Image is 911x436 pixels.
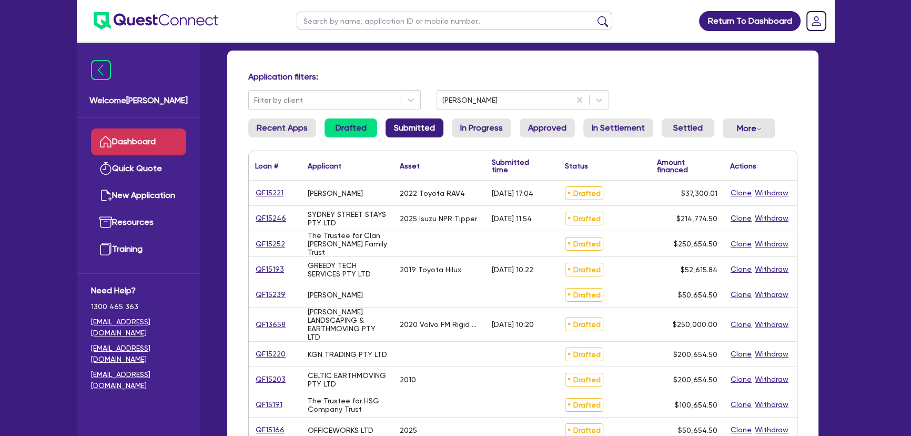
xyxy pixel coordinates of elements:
button: Withdraw [754,263,789,275]
div: GREEDY TECH SERVICES PTY LTD [308,261,387,278]
div: [DATE] 10:22 [492,265,533,274]
a: Quick Quote [91,155,186,182]
div: Loan # [255,162,278,170]
img: quest-connect-logo-blue [94,12,218,29]
span: $200,654.50 [673,375,717,384]
div: 2025 [400,426,417,434]
a: QF15166 [255,424,285,436]
a: Resources [91,209,186,236]
div: The Trustee for Clan [PERSON_NAME] Family Trust [308,231,387,256]
img: training [99,243,112,255]
span: Drafted [565,288,603,302]
h4: Application filters: [248,72,797,82]
span: $250,654.50 [674,240,717,248]
span: 1300 465 363 [91,301,186,312]
div: OFFICEWORKS LTD [308,426,373,434]
a: QF15191 [255,399,283,411]
button: Clone [730,212,752,224]
div: [DATE] 17:04 [492,189,533,197]
span: $50,654.50 [678,291,717,299]
div: [PERSON_NAME] LANDSCAPING & EARTHMOVING PTY LTD [308,308,387,341]
button: Clone [730,373,752,385]
span: $37,300.01 [681,189,717,197]
div: Amount financed [657,158,717,173]
span: Welcome [PERSON_NAME] [89,94,188,107]
a: Drafted [325,118,377,137]
div: Asset [400,162,420,170]
button: Clone [730,348,752,360]
a: Dropdown toggle [803,7,830,35]
img: icon-menu-close [91,60,111,80]
button: Withdraw [754,212,789,224]
span: $100,654.50 [675,401,717,409]
div: Applicant [308,162,341,170]
a: New Application [91,182,186,209]
a: In Progress [452,118,511,137]
a: Dashboard [91,128,186,155]
a: QF15193 [255,263,285,275]
a: [EMAIL_ADDRESS][DOMAIN_NAME] [91,369,186,391]
span: Drafted [565,398,603,412]
a: In Settlement [583,118,653,137]
a: QF15203 [255,373,286,385]
a: QF15239 [255,289,286,301]
img: resources [99,216,112,229]
span: $200,654.50 [673,350,717,359]
span: Drafted [565,263,603,276]
span: $50,654.50 [678,426,717,434]
span: Drafted [565,348,603,361]
button: Withdraw [754,238,789,250]
div: CELTIC EARTHMOVING PTY LTD [308,371,387,388]
a: Submitted [386,118,443,137]
button: Dropdown toggle [723,118,775,138]
a: [EMAIL_ADDRESS][DOMAIN_NAME] [91,316,186,339]
img: new-application [99,189,112,202]
a: Approved [520,118,575,137]
button: Clone [730,238,752,250]
button: Withdraw [754,399,789,411]
button: Clone [730,424,752,436]
span: $250,000.00 [673,320,717,329]
button: Clone [730,319,752,331]
div: Submitted time [492,158,543,173]
button: Withdraw [754,319,789,331]
a: Settled [662,118,714,137]
span: Need Help? [91,284,186,297]
span: Drafted [565,373,603,387]
span: Drafted [565,237,603,251]
button: Withdraw [754,187,789,199]
div: [PERSON_NAME] [308,189,363,197]
span: Drafted [565,318,603,331]
div: Actions [730,162,756,170]
a: QF15221 [255,187,284,199]
button: Withdraw [754,424,789,436]
div: 2025 Isuzu NPR Tipper [400,214,477,223]
button: Clone [730,263,752,275]
span: $52,615.84 [681,265,717,274]
a: QF13658 [255,319,286,331]
div: 2022 Toyota RAV4 [400,189,465,197]
div: 2020 Volvo FM Rigid Truck [400,320,479,329]
span: $214,774.50 [676,214,717,223]
div: 2019 Toyota Hilux [400,265,461,274]
div: Status [565,162,588,170]
a: QF15246 [255,212,287,224]
div: KGN TRADING PTY LTD [308,350,387,359]
div: [PERSON_NAME] [308,291,363,299]
a: Recent Apps [248,118,316,137]
button: Clone [730,399,752,411]
span: Drafted [565,212,603,225]
button: Withdraw [754,348,789,360]
a: QF15252 [255,238,286,250]
span: Drafted [565,186,603,200]
button: Clone [730,289,752,301]
a: Return To Dashboard [699,11,801,31]
div: [DATE] 11:54 [492,214,532,223]
div: 2010 [400,375,416,384]
img: quick-quote [99,162,112,175]
button: Withdraw [754,289,789,301]
div: The Trustee for HSG Company Trust [308,397,387,413]
button: Withdraw [754,373,789,385]
div: [DATE] 10:20 [492,320,534,329]
div: SYDNEY STREET STAYS PTY LTD [308,210,387,227]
